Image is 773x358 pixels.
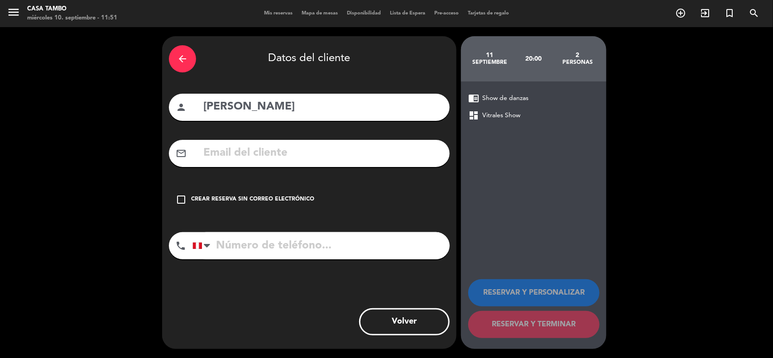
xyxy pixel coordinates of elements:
[430,11,463,16] span: Pre-acceso
[27,14,117,23] div: miércoles 10. septiembre - 11:51
[176,194,187,205] i: check_box_outline_blank
[700,8,711,19] i: exit_to_app
[177,53,188,64] i: arrow_back
[468,52,512,59] div: 11
[342,11,385,16] span: Disponibilidad
[191,195,314,204] div: Crear reserva sin correo electrónico
[359,308,450,335] button: Volver
[297,11,342,16] span: Mapa de mesas
[749,8,759,19] i: search
[512,43,556,75] div: 20:00
[468,110,479,121] span: dashboard
[7,5,20,22] button: menu
[7,5,20,19] i: menu
[169,43,450,75] div: Datos del cliente
[175,240,186,251] i: phone
[385,11,430,16] span: Lista de Espera
[176,102,187,113] i: person
[482,93,528,104] span: Show de danzas
[482,110,520,121] span: Vitrales Show
[556,52,600,59] div: 2
[463,11,514,16] span: Tarjetas de regalo
[202,98,443,116] input: Nombre del cliente
[27,5,117,14] div: Casa Tambo
[468,59,512,66] div: septiembre
[202,144,443,162] input: Email del cliente
[468,279,600,306] button: RESERVAR Y PERSONALIZAR
[176,148,187,159] i: mail_outline
[724,8,735,19] i: turned_in_not
[468,311,600,338] button: RESERVAR Y TERMINAR
[556,59,600,66] div: personas
[192,232,450,259] input: Número de teléfono...
[193,233,214,259] div: Peru (Perú): +51
[675,8,686,19] i: add_circle_outline
[259,11,297,16] span: Mis reservas
[468,93,479,104] span: chrome_reader_mode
